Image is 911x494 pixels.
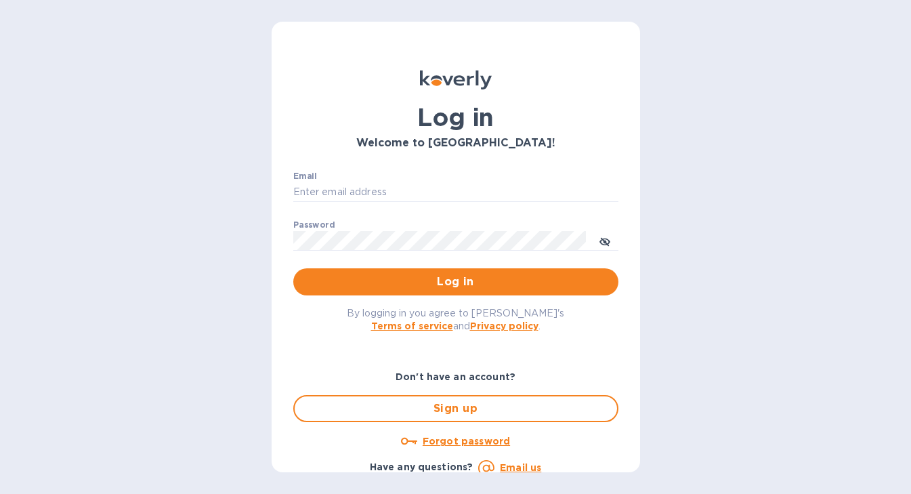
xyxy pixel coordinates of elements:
a: Privacy policy [470,321,538,331]
label: Email [293,172,317,180]
h1: Log in [293,103,618,131]
span: By logging in you agree to [PERSON_NAME]'s and . [347,308,564,331]
a: Terms of service [371,321,453,331]
input: Enter email address [293,182,618,203]
span: Log in [304,274,608,290]
b: Don't have an account? [396,371,515,382]
a: Email us [500,462,541,473]
u: Forgot password [423,436,510,447]
button: Log in [293,268,618,295]
h3: Welcome to [GEOGRAPHIC_DATA]! [293,137,618,150]
img: Koverly [420,70,492,89]
button: Sign up [293,395,618,422]
b: Have any questions? [370,461,473,472]
button: toggle password visibility [591,227,618,254]
span: Sign up [305,400,606,417]
label: Password [293,221,335,229]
